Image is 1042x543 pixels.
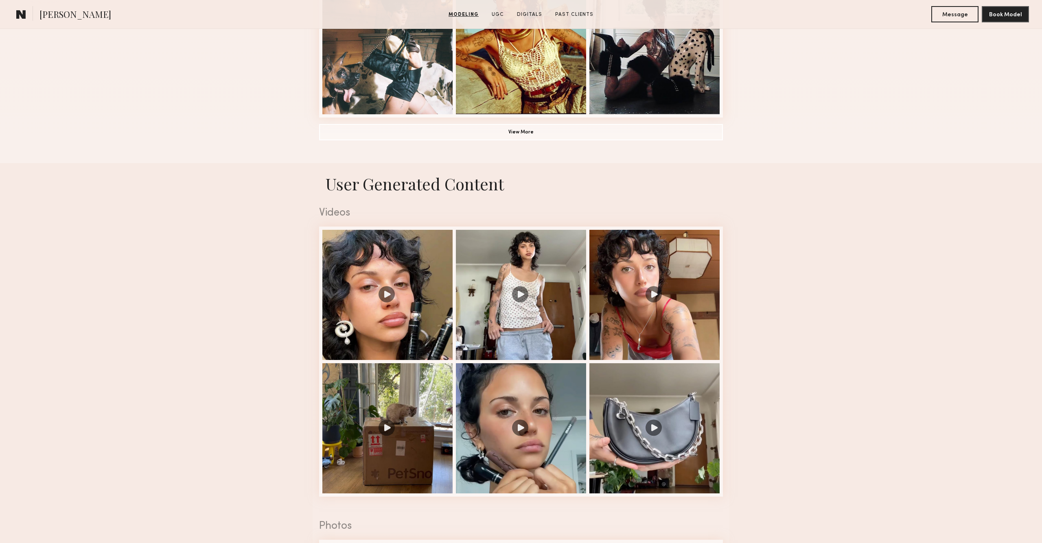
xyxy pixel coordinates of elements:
button: Book Model [982,6,1029,22]
a: Modeling [445,11,482,18]
button: Message [931,6,979,22]
span: [PERSON_NAME] [39,8,111,22]
a: Past Clients [552,11,597,18]
a: Book Model [982,11,1029,17]
a: UGC [488,11,507,18]
button: View More [319,124,723,140]
a: Digitals [514,11,545,18]
div: Photos [319,521,723,532]
div: Videos [319,208,723,218]
h1: User Generated Content [313,173,729,194]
